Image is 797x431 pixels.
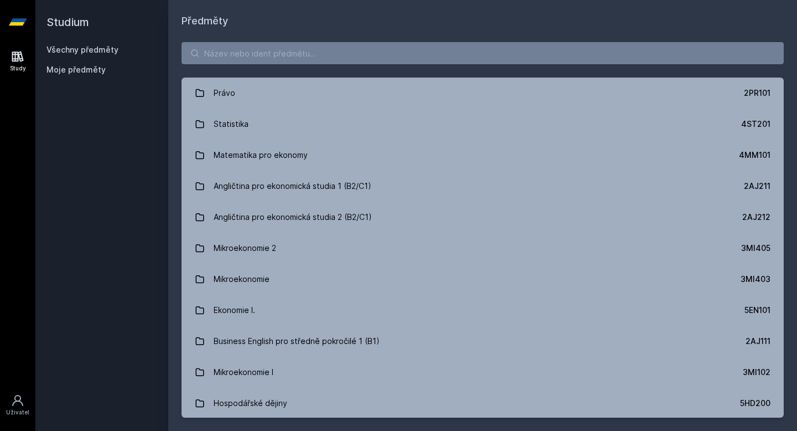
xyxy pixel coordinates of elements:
[6,408,29,417] div: Uživatel
[182,140,784,171] a: Matematika pro ekonomy 4MM101
[214,268,270,290] div: Mikroekonomie
[214,330,380,352] div: Business English pro středně pokročilé 1 (B1)
[46,64,106,75] span: Moje předměty
[214,144,308,166] div: Matematika pro ekonomy
[214,392,287,414] div: Hospodářské dějiny
[182,357,784,388] a: Mikroekonomie I 3MI102
[182,233,784,264] a: Mikroekonomie 2 3MI405
[744,88,770,99] div: 2PR101
[744,181,770,192] div: 2AJ211
[742,212,770,223] div: 2AJ212
[182,388,784,419] a: Hospodářské dějiny 5HD200
[182,171,784,202] a: Angličtina pro ekonomická studia 1 (B2/C1) 2AJ211
[214,361,273,383] div: Mikroekonomie I
[2,44,33,78] a: Study
[182,42,784,64] input: Název nebo ident předmětu…
[182,13,784,29] h1: Předměty
[746,336,770,347] div: 2AJ111
[182,109,784,140] a: Statistika 4ST201
[214,175,371,197] div: Angličtina pro ekonomická studia 1 (B2/C1)
[743,367,770,378] div: 3MI102
[46,45,118,54] a: Všechny předměty
[744,305,770,316] div: 5EN101
[214,299,255,321] div: Ekonomie I.
[182,264,784,295] a: Mikroekonomie 3MI403
[741,274,770,285] div: 3MI403
[214,237,276,259] div: Mikroekonomie 2
[182,326,784,357] a: Business English pro středně pokročilé 1 (B1) 2AJ111
[2,388,33,422] a: Uživatel
[182,202,784,233] a: Angličtina pro ekonomická studia 2 (B2/C1) 2AJ212
[741,119,770,130] div: 4ST201
[740,398,770,409] div: 5HD200
[182,295,784,326] a: Ekonomie I. 5EN101
[214,82,235,104] div: Právo
[214,113,249,135] div: Statistika
[739,150,770,161] div: 4MM101
[182,78,784,109] a: Právo 2PR101
[10,64,26,73] div: Study
[741,243,770,254] div: 3MI405
[214,206,372,228] div: Angličtina pro ekonomická studia 2 (B2/C1)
